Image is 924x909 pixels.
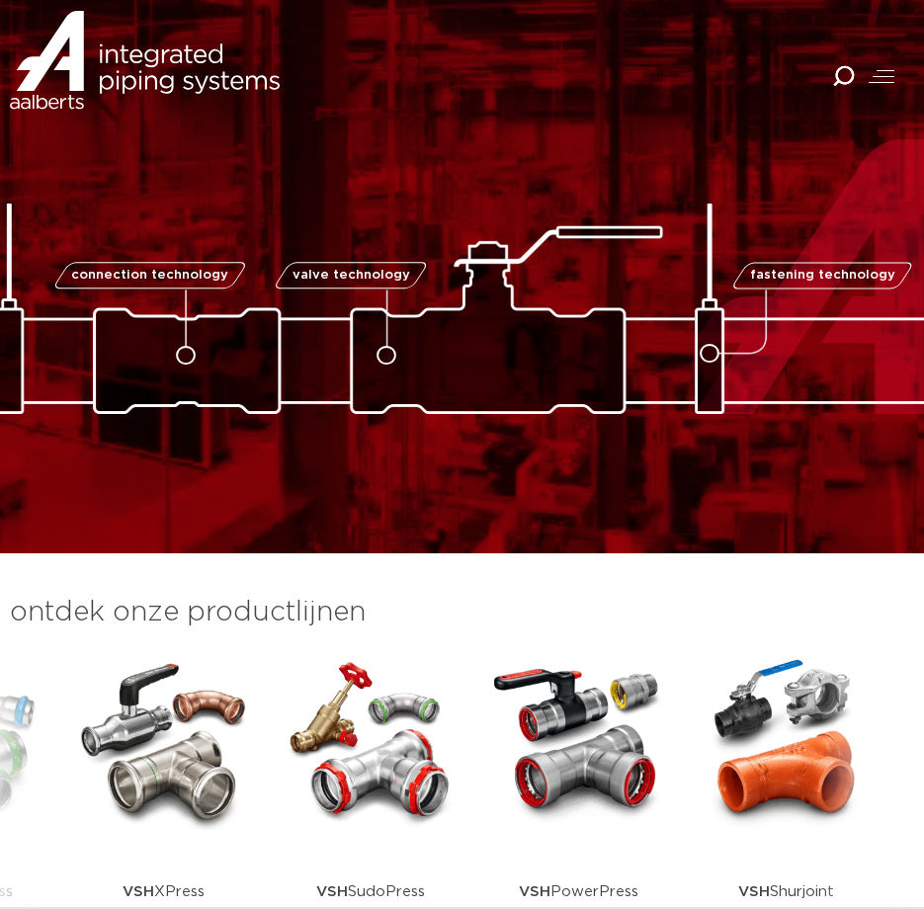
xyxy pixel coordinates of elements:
[10,593,875,632] h3: ontdek onze productlijnen
[292,269,409,282] span: valve technology
[738,884,770,899] strong: VSH
[316,884,348,899] strong: VSH
[72,269,229,282] span: connection technology
[123,884,154,899] strong: VSH
[519,884,550,899] strong: VSH
[749,269,894,282] span: fastening technology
